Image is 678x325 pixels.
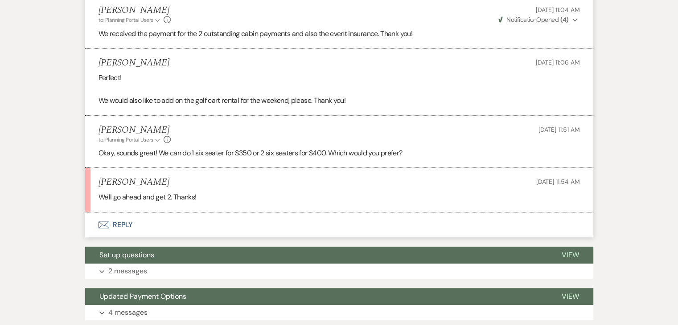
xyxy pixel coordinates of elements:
button: Set up questions [85,247,547,264]
h5: [PERSON_NAME] [99,57,169,69]
p: We received the payment for the 2 outstanding cabin payments and also the event insurance. Thank ... [99,28,580,40]
span: Updated Payment Options [99,292,186,301]
p: Okay, sounds great! We can do 1 six seater for $350 or 2 six seaters for $400. Which would you pr... [99,147,580,159]
span: Opened [498,16,569,24]
button: 2 messages [85,264,593,279]
span: to: Planning Portal Users [99,16,153,24]
button: to: Planning Portal Users [99,16,162,24]
span: [DATE] 11:54 AM [536,178,580,186]
button: Updated Payment Options [85,288,547,305]
h5: [PERSON_NAME] [99,125,171,136]
p: We would also like to add on the golf cart rental for the weekend, please. Thank you! [99,95,580,106]
button: Reply [85,212,593,237]
button: View [547,247,593,264]
span: Notification [506,16,536,24]
span: View [562,292,579,301]
p: 4 messages [108,307,148,318]
span: [DATE] 11:51 AM [538,126,580,134]
span: Set up questions [99,250,154,260]
span: [DATE] 11:06 AM [536,58,580,66]
button: to: Planning Portal Users [99,136,162,144]
span: to: Planning Portal Users [99,136,153,143]
strong: ( 4 ) [560,16,568,24]
h5: [PERSON_NAME] [99,5,171,16]
button: 4 messages [85,305,593,320]
h5: [PERSON_NAME] [99,177,169,188]
p: We'll go ahead and get 2. Thanks! [99,191,580,203]
button: NotificationOpened (4) [497,15,580,24]
span: [DATE] 11:04 AM [536,6,580,14]
p: 2 messages [108,265,147,277]
p: Perfect! [99,72,580,84]
span: View [562,250,579,260]
button: View [547,288,593,305]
